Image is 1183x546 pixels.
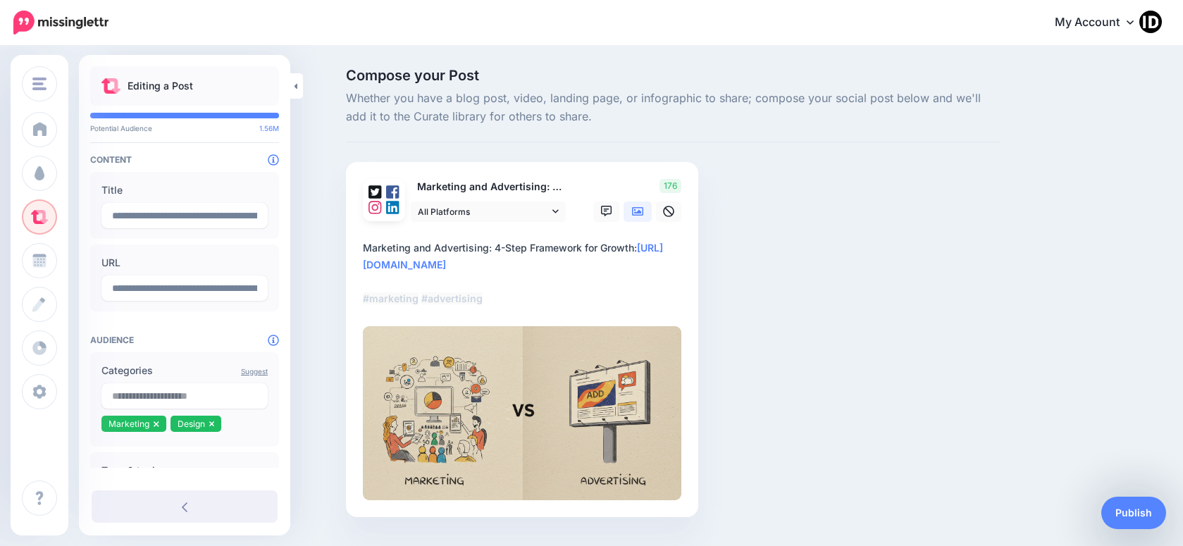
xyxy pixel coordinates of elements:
div: Marketing and Advertising: 4-Step Framework for Growth: [363,240,687,307]
label: Tags & topics [101,462,268,479]
label: URL [101,254,268,271]
img: curate.png [101,78,120,94]
span: All Platforms [418,204,549,219]
a: All Platforms [411,201,566,222]
h4: Audience [90,335,279,345]
a: Publish [1101,497,1166,529]
img: Missinglettr [13,11,109,35]
a: My Account [1041,6,1162,40]
span: 176 [659,179,681,193]
h4: Content [90,154,279,165]
span: 1.56M [259,124,279,132]
span: Design [178,418,205,429]
p: Marketing and Advertising: 4-Step Framework for Growth [411,179,567,195]
label: Categories [101,362,268,379]
img: 4QAJZF87DD4HWHVZE3AIUSOX4DRPNAB7.jpg [363,326,681,500]
span: Marketing [109,418,149,429]
label: Title [101,182,268,199]
span: Whether you have a blog post, video, landing page, or infographic to share; compose your social p... [346,89,1000,126]
p: Editing a Post [128,77,193,94]
span: Compose your Post [346,68,1000,82]
p: Potential Audience [90,124,279,132]
img: menu.png [32,77,47,90]
a: Suggest [241,367,268,376]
